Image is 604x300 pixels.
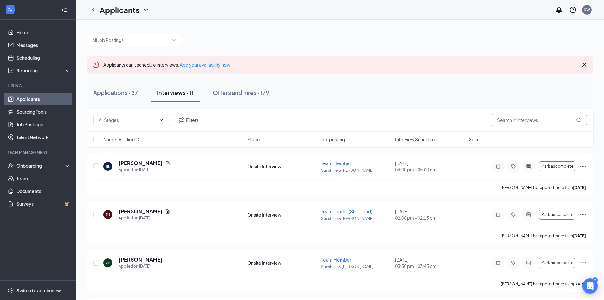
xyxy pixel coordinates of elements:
svg: Tag [510,260,517,265]
svg: Ellipses [579,259,587,267]
div: KW [584,7,590,12]
svg: Tag [510,164,517,169]
svg: MagnifyingGlass [576,117,581,123]
span: Applicants can't schedule interviews. [103,62,230,68]
a: Sourcing Tools [16,105,71,118]
b: [DATE] [573,282,586,286]
a: Job Postings [16,118,71,131]
svg: Ellipses [579,211,587,218]
svg: Note [494,164,502,169]
input: All Stages [99,117,156,123]
div: Onboarding [16,163,65,169]
button: Mark as complete [539,161,575,171]
div: Team Management [8,150,69,155]
span: Mark as complete [541,164,573,169]
b: [DATE] [573,233,586,238]
div: Offers and hires · 179 [213,89,269,97]
p: [PERSON_NAME] has applied more than . [501,185,587,190]
a: Documents [16,185,71,197]
svg: WorkstreamLogo [7,6,13,13]
p: Sunshine & [PERSON_NAME] [321,264,391,270]
a: SurveysCrown [16,197,71,210]
p: Sunshine & [PERSON_NAME] [321,216,391,221]
a: Messages [16,39,71,51]
p: Sunshine & [PERSON_NAME] [321,168,391,173]
svg: Notifications [555,6,563,14]
div: [DATE] [395,160,465,173]
b: [DATE] [573,185,586,190]
span: 03:30 pm - 03:45 pm [395,263,465,269]
svg: Filter [177,116,185,124]
div: Onsite Interview [247,211,317,218]
a: Team [16,172,71,185]
p: [PERSON_NAME] has applied more than . [501,281,587,287]
button: Filter Filters [172,114,204,126]
svg: Tag [510,212,517,217]
svg: ChevronDown [142,6,150,14]
span: Name · Applied On [103,136,142,143]
span: Stage [247,136,260,143]
svg: ActiveChat [525,212,532,217]
div: Hiring [8,83,69,89]
span: 02:00 pm - 02:15 pm [395,215,465,221]
h1: Applicants [100,4,140,15]
svg: QuestionInfo [569,6,577,14]
div: BL [106,164,110,169]
span: Team Member [321,160,351,166]
svg: ActiveChat [525,260,532,265]
div: Applications · 27 [93,89,138,97]
div: Onsite Interview [247,163,317,170]
svg: Note [494,260,502,265]
span: Score [469,136,482,143]
svg: Cross [581,61,588,69]
svg: Ellipses [579,163,587,170]
div: TU [106,212,110,217]
button: Mark as complete [539,258,575,268]
div: Applied on [DATE] [119,167,170,173]
div: Open Intercom Messenger [582,278,598,294]
svg: ChevronDown [159,117,164,123]
svg: Error [92,61,100,69]
a: Home [16,26,71,39]
div: Reporting [16,67,71,74]
span: 04:00 pm - 05:00 pm [395,166,465,173]
p: [PERSON_NAME] has applied more than . [501,233,587,238]
svg: Collapse [61,7,68,13]
div: Applied on [DATE] [119,263,163,270]
span: Mark as complete [541,212,573,217]
a: Scheduling [16,51,71,64]
svg: ActiveChat [525,164,532,169]
h5: [PERSON_NAME] [119,256,163,263]
div: Applied on [DATE] [119,215,170,221]
span: Mark as complete [541,261,573,265]
div: Interviews · 11 [157,89,194,97]
svg: Settings [8,287,14,294]
input: Search in interviews [492,114,587,126]
h5: [PERSON_NAME] [119,160,163,167]
div: Switch to admin view [16,287,61,294]
svg: Analysis [8,67,14,74]
div: 9 [593,277,598,283]
div: [DATE] [395,208,465,221]
h5: [PERSON_NAME] [119,208,163,215]
span: Interview Schedule [395,136,435,143]
button: Mark as complete [539,210,575,220]
svg: ChevronLeft [89,6,97,14]
svg: Document [165,209,170,214]
svg: ChevronDown [172,37,177,43]
svg: Note [494,212,502,217]
div: VP [105,260,110,266]
span: Job posting [321,136,345,143]
svg: UserCheck [8,163,14,169]
div: Onsite Interview [247,260,317,266]
a: Applicants [16,93,71,105]
a: Add your availability now [180,62,230,68]
div: [DATE] [395,257,465,269]
span: Team Leader (Shift Lead) [321,209,372,214]
a: Talent Network [16,131,71,143]
svg: Document [165,161,170,166]
span: Team Member [321,257,351,263]
input: All Job Postings [92,37,169,43]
